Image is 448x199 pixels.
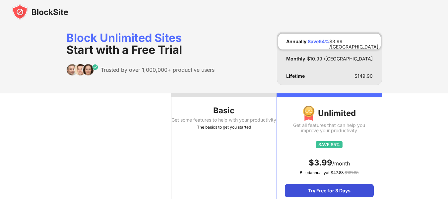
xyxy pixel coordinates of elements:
[12,4,68,20] img: blocksite-icon-black.svg
[303,105,315,121] img: img-premium-medal
[286,39,306,44] div: Annually
[285,105,373,121] div: Unlimited
[286,56,305,61] div: Monthly
[66,43,182,56] span: Start with a Free Trial
[308,39,329,44] div: Save 64 %
[66,32,215,56] div: Block Unlimited Sites
[345,170,358,175] span: $ 131.88
[309,158,332,167] span: $ 3.99
[101,66,215,73] div: Trusted by over 1,000,000+ productive users
[66,64,98,76] img: trusted-by.svg
[307,56,373,61] div: $ 10.99 /[GEOGRAPHIC_DATA]
[285,169,373,176] div: Billed annually at $ 47.88
[171,117,277,123] div: Get some features to help with your productivity
[354,73,373,79] div: $ 149.90
[286,73,305,79] div: Lifetime
[329,39,378,44] div: $ 3.99 /[GEOGRAPHIC_DATA]
[171,124,277,131] div: The basics to get you started
[285,184,373,197] div: Try Free for 3 Days
[285,157,373,168] div: /month
[285,123,373,133] div: Get all features that can help you improve your productivity
[316,141,343,148] img: save65.svg
[171,105,277,116] div: Basic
